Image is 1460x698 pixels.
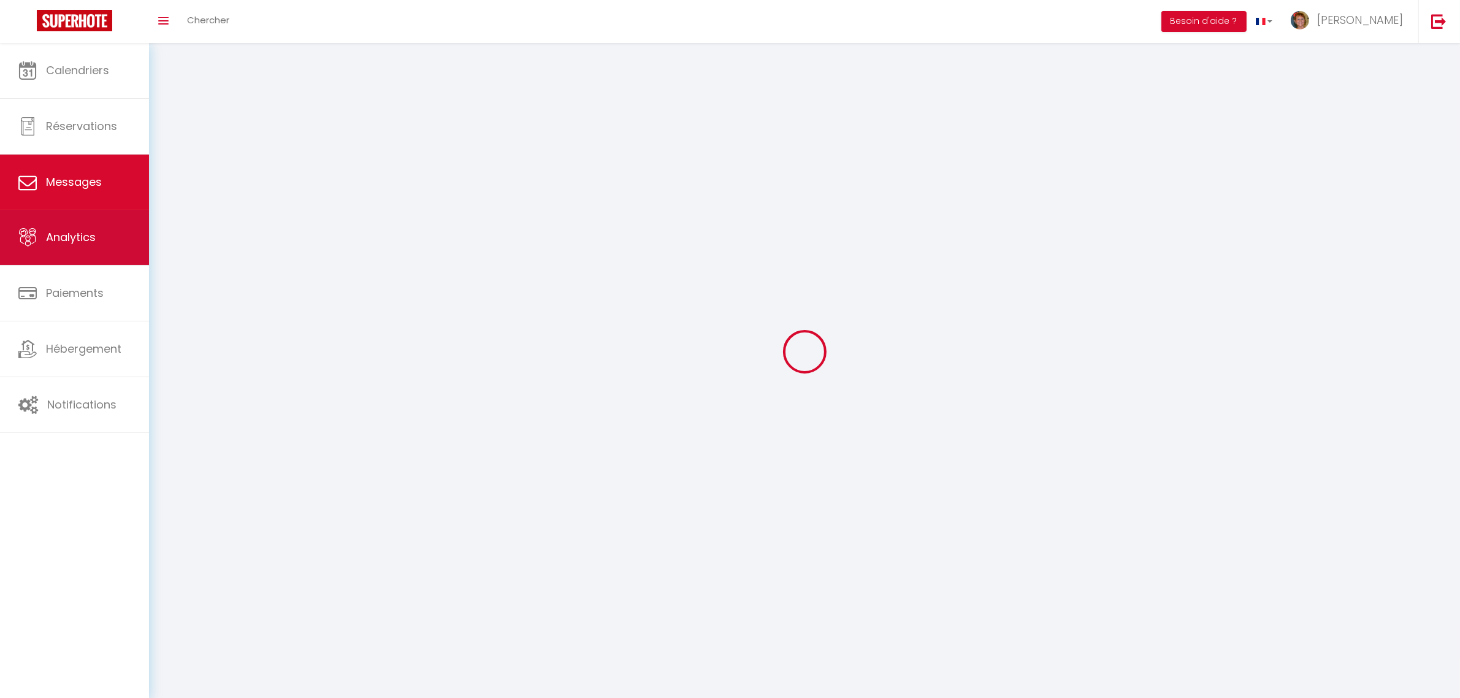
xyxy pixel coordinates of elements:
span: Chercher [187,13,229,26]
button: Ouvrir le widget de chat LiveChat [10,5,47,42]
img: logout [1431,13,1447,29]
span: Messages [46,174,102,190]
span: Calendriers [46,63,109,78]
span: Notifications [47,397,117,412]
span: Hébergement [46,341,121,356]
span: [PERSON_NAME] [1317,12,1403,28]
span: Analytics [46,229,96,245]
img: Super Booking [37,10,112,31]
span: Paiements [46,285,104,301]
img: ... [1291,11,1309,29]
span: Réservations [46,118,117,134]
button: Besoin d'aide ? [1161,11,1247,32]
